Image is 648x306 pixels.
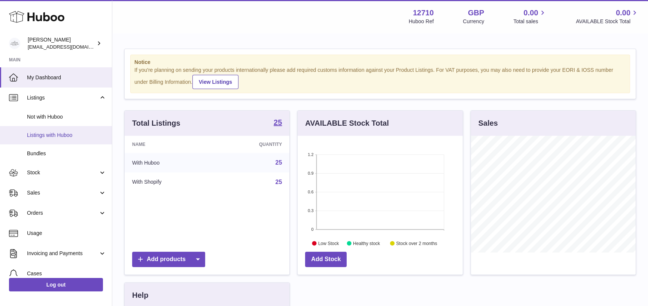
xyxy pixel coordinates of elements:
[463,18,484,25] div: Currency
[9,38,20,49] img: internalAdmin-12710@internal.huboo.com
[125,153,213,172] td: With Huboo
[308,190,314,194] text: 0.6
[132,290,148,300] h3: Help
[513,8,547,25] a: 0.00 Total sales
[27,250,98,257] span: Invoicing and Payments
[28,36,95,51] div: [PERSON_NAME]
[308,152,314,157] text: 1.2
[311,227,314,232] text: 0
[409,18,434,25] div: Huboo Ref
[305,252,347,267] a: Add Stock
[27,150,106,157] span: Bundles
[125,136,213,153] th: Name
[308,171,314,175] text: 0.9
[27,230,106,237] span: Usage
[396,241,437,246] text: Stock over 2 months
[468,8,484,18] strong: GBP
[276,159,282,166] a: 25
[305,118,389,128] h3: AVAILABLE Stock Total
[274,119,282,128] a: 25
[576,18,639,25] span: AVAILABLE Stock Total
[134,59,626,66] strong: Notice
[524,8,538,18] span: 0.00
[318,241,339,246] text: Low Stock
[276,179,282,185] a: 25
[213,136,289,153] th: Quantity
[413,8,434,18] strong: 12710
[28,44,110,50] span: [EMAIL_ADDRESS][DOMAIN_NAME]
[27,132,106,139] span: Listings with Huboo
[27,74,106,81] span: My Dashboard
[27,270,106,277] span: Cases
[27,169,98,176] span: Stock
[27,209,98,217] span: Orders
[192,75,238,89] a: View Listings
[274,119,282,126] strong: 25
[9,278,103,291] a: Log out
[308,208,314,213] text: 0.3
[478,118,498,128] h3: Sales
[27,113,106,120] span: Not with Huboo
[134,67,626,89] div: If you're planning on sending your products internationally please add required customs informati...
[125,172,213,192] td: With Shopify
[132,118,180,128] h3: Total Listings
[576,8,639,25] a: 0.00 AVAILABLE Stock Total
[132,252,205,267] a: Add products
[27,189,98,196] span: Sales
[353,241,380,246] text: Healthy stock
[27,94,98,101] span: Listings
[616,8,630,18] span: 0.00
[513,18,547,25] span: Total sales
